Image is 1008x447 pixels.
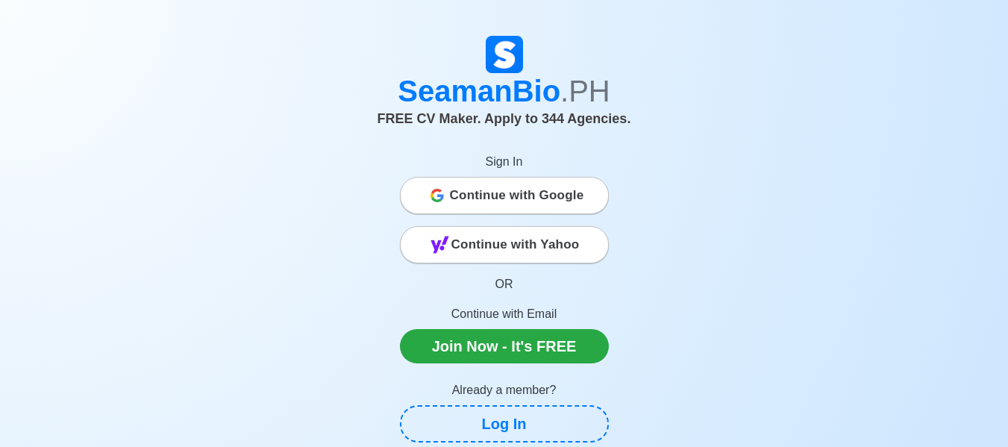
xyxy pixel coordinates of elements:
[400,405,609,443] a: Log In
[450,181,584,210] span: Continue with Google
[378,111,631,126] span: FREE CV Maker. Apply to 344 Agencies.
[400,153,609,171] p: Sign In
[400,381,609,399] p: Already a member?
[400,177,609,214] button: Continue with Google
[400,226,609,263] button: Continue with Yahoo
[400,305,609,323] p: Continue with Email
[451,230,580,260] span: Continue with Yahoo
[486,36,523,73] img: Logo
[400,275,609,293] p: OR
[400,329,609,363] a: Join Now - It's FREE
[90,73,918,109] h1: SeamanBio
[560,75,610,107] span: .PH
